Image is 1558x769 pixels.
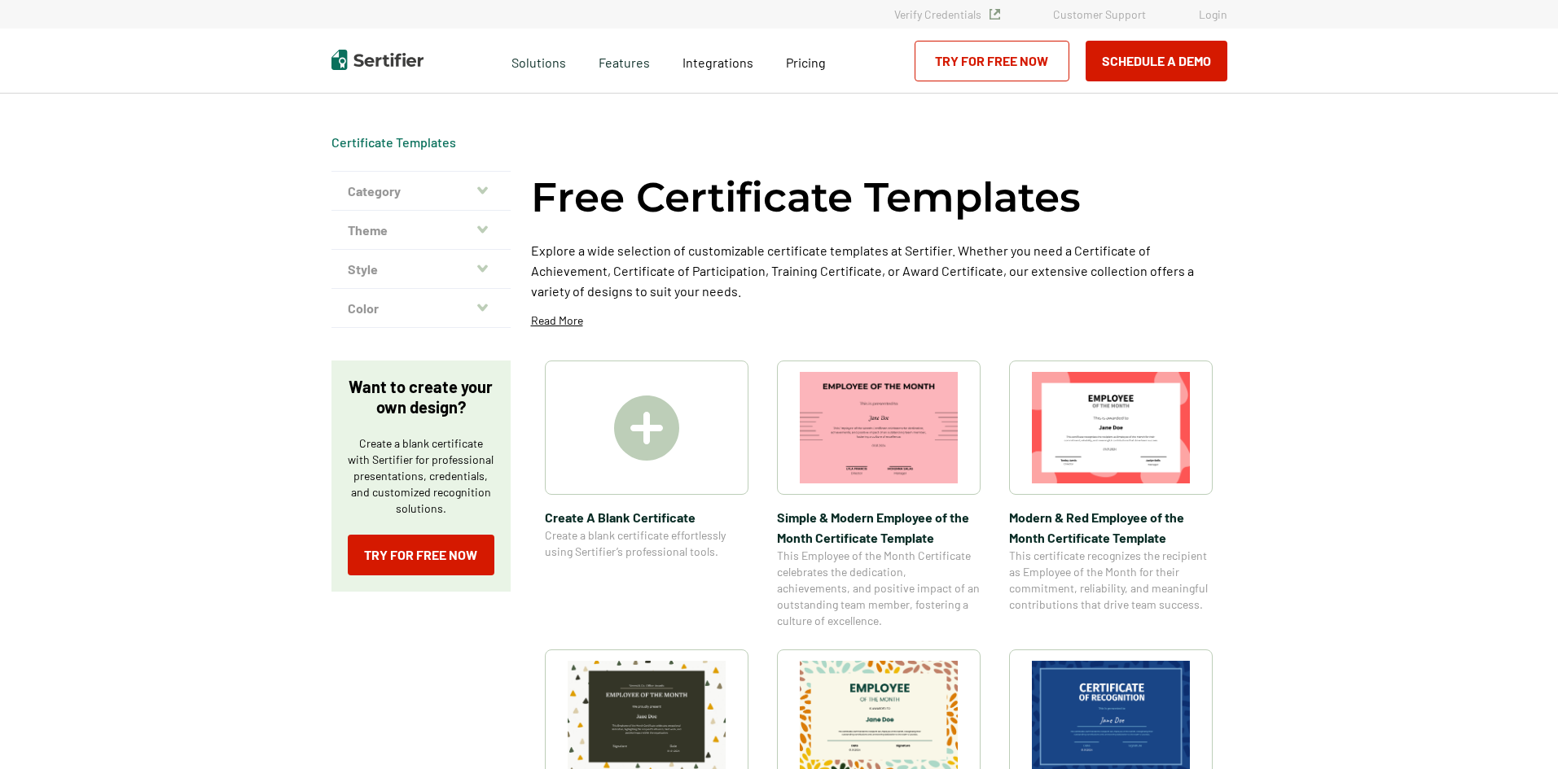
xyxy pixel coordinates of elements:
[331,250,511,289] button: Style
[331,50,424,70] img: Sertifier | Digital Credentialing Platform
[777,507,981,548] span: Simple & Modern Employee of the Month Certificate Template
[682,50,753,71] a: Integrations
[531,171,1081,224] h1: Free Certificate Templates
[331,134,456,150] a: Certificate Templates
[1009,360,1213,629] a: Modern & Red Employee of the Month Certificate TemplateModern & Red Employee of the Month Certifi...
[599,50,650,71] span: Features
[331,211,511,250] button: Theme
[1053,7,1146,21] a: Customer Support
[331,134,456,151] div: Breadcrumb
[990,9,1000,20] img: Verified
[1009,548,1213,613] span: This certificate recognizes the recipient as Employee of the Month for their commitment, reliabil...
[331,289,511,328] button: Color
[531,240,1227,301] p: Explore a wide selection of customizable certificate templates at Sertifier. Whether you need a C...
[915,41,1069,81] a: Try for Free Now
[777,360,981,629] a: Simple & Modern Employee of the Month Certificate TemplateSimple & Modern Employee of the Month C...
[1009,507,1213,548] span: Modern & Red Employee of the Month Certificate Template
[348,535,494,575] a: Try for Free Now
[800,372,958,483] img: Simple & Modern Employee of the Month Certificate Template
[777,548,981,629] span: This Employee of the Month Certificate celebrates the dedication, achievements, and positive impa...
[511,50,566,71] span: Solutions
[894,7,1000,21] a: Verify Credentials
[1199,7,1227,21] a: Login
[331,134,456,151] span: Certificate Templates
[545,507,748,527] span: Create A Blank Certificate
[531,312,583,329] p: Read More
[1032,372,1190,483] img: Modern & Red Employee of the Month Certificate Template
[331,172,511,211] button: Category
[545,527,748,560] span: Create a blank certificate effortlessly using Sertifier’s professional tools.
[614,395,679,461] img: Create A Blank Certificate
[682,55,753,70] span: Integrations
[786,50,826,71] a: Pricing
[786,55,826,70] span: Pricing
[348,435,494,517] p: Create a blank certificate with Sertifier for professional presentations, credentials, and custom...
[348,377,494,417] p: Want to create your own design?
